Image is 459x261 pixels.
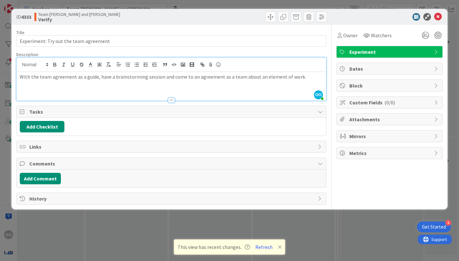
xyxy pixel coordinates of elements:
span: OO [314,90,323,99]
span: Experiment [349,48,431,56]
span: Links [29,143,315,151]
span: History [29,195,315,202]
span: Custom Fields [349,99,431,106]
span: Watchers [371,32,392,39]
span: Mirrors [349,132,431,140]
p: With the team agreement as a guide, have a brainstorming session and come to an agreement as a te... [20,73,323,81]
input: type card name here... [16,35,326,47]
button: Add Checklist [20,121,64,132]
div: Open Get Started checklist, remaining modules: 4 [417,222,451,232]
label: Title [16,30,25,35]
span: Metrics [349,149,431,157]
b: 4333 [21,14,31,20]
span: Dates [349,65,431,73]
span: Attachments [349,116,431,123]
button: Add Comment [20,173,61,184]
b: Verify [38,17,120,22]
span: ( 0/0 ) [384,99,395,106]
div: 4 [445,220,451,226]
span: Block [349,82,431,89]
span: Team [PERSON_NAME] and [PERSON_NAME] [38,12,120,17]
span: Description [16,52,38,57]
span: Support [13,1,29,9]
span: This view has recent changes. [178,243,250,251]
span: Tasks [29,108,315,116]
span: ID [16,13,31,21]
div: Get Started [422,224,446,230]
span: Owner [343,32,358,39]
button: Refresh [253,243,275,251]
span: Comments [29,160,315,167]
